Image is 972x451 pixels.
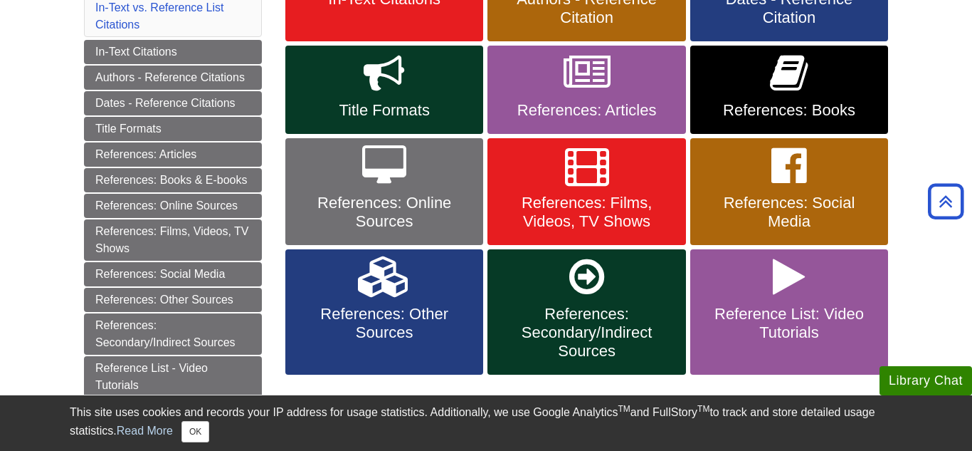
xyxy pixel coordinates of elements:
button: Close [181,421,209,442]
a: References: Films, Videos, TV Shows [487,138,685,245]
span: References: Social Media [701,194,877,231]
a: References: Articles [84,142,262,167]
span: Reference List: Video Tutorials [701,305,877,342]
a: References: Secondary/Indirect Sources [84,313,262,355]
a: Reference List: Video Tutorials [690,249,888,375]
a: References: Books & E-books [84,168,262,192]
a: Back to Top [923,192,968,211]
a: References: Articles [487,46,685,134]
a: References: Online Sources [84,194,262,218]
span: References: Films, Videos, TV Shows [498,194,675,231]
sup: TM [697,404,709,414]
a: References: Films, Videos, TV Shows [84,219,262,261]
a: References: Online Sources [285,138,483,245]
span: References: Secondary/Indirect Sources [498,305,675,361]
span: References: Articles [498,101,675,120]
a: References: Other Sources [84,288,262,312]
a: Reference List - Video Tutorials [84,356,262,398]
span: References: Books [701,101,877,120]
a: Read More [117,425,173,437]
a: In-Text Citations [84,40,262,64]
a: References: Social Media [690,138,888,245]
sup: TM [618,404,630,414]
button: Library Chat [879,366,972,395]
a: References: Secondary/Indirect Sources [487,249,685,375]
a: Title Formats [285,46,483,134]
a: Dates - Reference Citations [84,91,262,115]
a: References: Books [690,46,888,134]
a: Title Formats [84,117,262,141]
span: References: Other Sources [296,305,472,342]
a: References: Social Media [84,262,262,286]
a: References: Other Sources [285,249,483,375]
div: This site uses cookies and records your IP address for usage statistics. Additionally, we use Goo... [70,404,902,442]
span: References: Online Sources [296,194,472,231]
a: In-Text vs. Reference List Citations [95,1,224,31]
a: Authors - Reference Citations [84,66,262,90]
span: Title Formats [296,101,472,120]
